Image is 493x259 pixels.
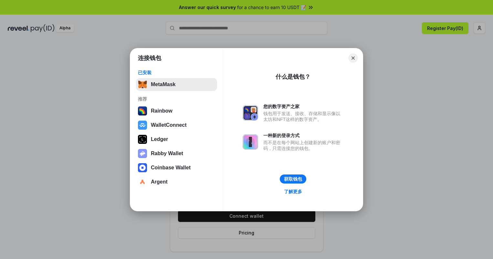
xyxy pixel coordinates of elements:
h1: 连接钱包 [138,54,161,62]
div: Rainbow [151,108,173,114]
button: Rabby Wallet [136,147,217,160]
div: 您的数字资产之家 [263,104,343,109]
div: 了解更多 [284,189,302,194]
div: Coinbase Wallet [151,165,191,171]
img: svg+xml,%3Csvg%20width%3D%2228%22%20height%3D%2228%22%20viewBox%3D%220%200%2028%2028%22%20fill%3D... [138,121,147,130]
img: svg+xml,%3Csvg%20fill%3D%22none%22%20height%3D%2233%22%20viewBox%3D%220%200%2035%2033%22%20width%... [138,80,147,89]
button: MetaMask [136,78,217,91]
div: Ledger [151,136,168,142]
img: svg+xml,%3Csvg%20xmlns%3D%22http%3A%2F%2Fwww.w3.org%2F2000%2Fsvg%22%20width%3D%2228%22%20height%3... [138,135,147,144]
div: 一种新的登录方式 [263,133,343,138]
img: svg+xml,%3Csvg%20xmlns%3D%22http%3A%2F%2Fwww.w3.org%2F2000%2Fsvg%22%20fill%3D%22none%22%20viewBox... [138,149,147,158]
div: Argent [151,179,168,185]
img: svg+xml,%3Csvg%20xmlns%3D%22http%3A%2F%2Fwww.w3.org%2F2000%2Fsvg%22%20fill%3D%22none%22%20viewBox... [243,134,258,150]
img: svg+xml,%3Csvg%20width%3D%2228%22%20height%3D%2228%22%20viewBox%3D%220%200%2028%2028%22%20fill%3D... [138,177,147,186]
div: 已安装 [138,70,215,75]
div: 推荐 [138,96,215,102]
div: 什么是钱包？ [276,73,310,81]
button: Ledger [136,133,217,146]
div: 获取钱包 [284,176,302,182]
button: Argent [136,175,217,188]
button: Close [349,54,358,63]
button: WalletConnect [136,119,217,132]
img: svg+xml,%3Csvg%20width%3D%22120%22%20height%3D%22120%22%20viewBox%3D%220%200%20120%20120%22%20fil... [138,106,147,115]
img: svg+xml,%3Csvg%20width%3D%2228%22%20height%3D%2228%22%20viewBox%3D%220%200%2028%2028%22%20fill%3D... [138,163,147,172]
div: 而不是在每个网站上创建新的账户和密码，只需连接您的钱包。 [263,140,343,151]
img: svg+xml,%3Csvg%20xmlns%3D%22http%3A%2F%2Fwww.w3.org%2F2000%2Fsvg%22%20fill%3D%22none%22%20viewBox... [243,105,258,121]
div: 钱包用于发送、接收、存储和显示像以太坊和NFT这样的数字资产。 [263,111,343,122]
div: MetaMask [151,82,175,87]
div: WalletConnect [151,122,187,128]
button: Coinbase Wallet [136,161,217,174]
button: Rainbow [136,105,217,117]
div: Rabby Wallet [151,151,183,156]
a: 了解更多 [280,187,306,196]
button: 获取钱包 [280,174,306,184]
